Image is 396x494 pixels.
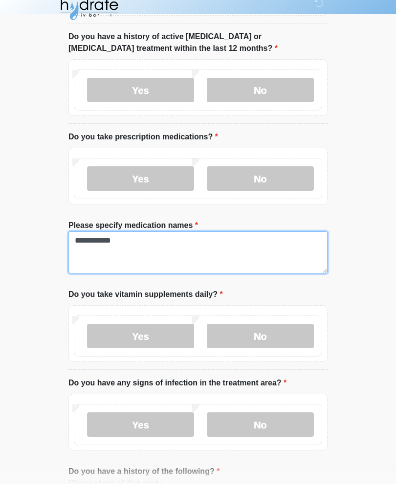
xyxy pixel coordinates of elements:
[68,299,223,311] label: Do you take vitamin supplements daily?
[87,177,194,202] label: Yes
[68,388,286,400] label: Do you have any signs of infection in the treatment area?
[68,42,328,65] label: Do you have a history of active [MEDICAL_DATA] or [MEDICAL_DATA] treatment within the last 12 mon...
[87,335,194,359] label: Yes
[68,476,220,488] label: Do you have a history of the following?
[207,423,314,448] label: No
[68,142,218,154] label: Do you take prescription medications?
[68,230,198,242] label: Please specify medication names
[207,335,314,359] label: No
[87,89,194,113] label: Yes
[207,89,314,113] label: No
[87,423,194,448] label: Yes
[207,177,314,202] label: No
[59,7,119,32] img: Hydrate IV Bar - Fort Collins Logo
